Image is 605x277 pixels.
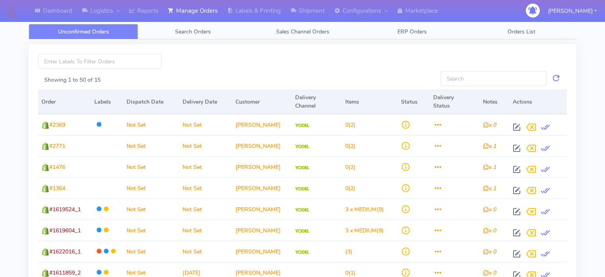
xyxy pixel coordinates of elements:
[542,3,603,19] button: [PERSON_NAME]
[49,227,81,234] span: #1619604_1
[29,24,576,39] ul: Tabs
[483,269,496,277] i: x 0
[345,142,356,150] span: (2)
[345,163,348,171] span: 0
[345,185,356,192] span: (2)
[345,269,348,277] span: 0
[232,114,292,135] td: [PERSON_NAME]
[179,114,232,135] td: Not Set
[508,28,535,35] span: Orders List
[345,163,356,171] span: (2)
[49,185,65,192] span: #1364
[397,28,427,35] span: ERP Orders
[232,156,292,177] td: [PERSON_NAME]
[179,90,232,114] th: Delivery Date
[483,121,496,129] i: x 0
[49,269,81,277] span: #1611859_2
[295,250,309,254] img: Yodel
[345,206,377,213] span: 3 x MEDIUM
[345,227,377,234] span: 3 x MEDIUM
[175,28,211,35] span: Search Orders
[232,135,292,156] td: [PERSON_NAME]
[49,248,81,255] span: #1622016_1
[345,121,356,129] span: (2)
[345,227,384,234] span: (9)
[292,90,342,114] th: Delivery Channel
[179,177,232,198] td: Not Set
[58,28,109,35] span: Unconfirmed Orders
[295,124,309,128] img: Yodel
[480,90,510,114] th: Notes
[123,220,179,241] td: Not Set
[430,90,480,114] th: Delivery Status
[49,142,65,150] span: #2771
[123,114,179,135] td: Not Set
[179,198,232,220] td: Not Set
[345,142,348,150] span: 0
[483,163,496,171] i: x 1
[179,241,232,262] td: Not Set
[123,135,179,156] td: Not Set
[345,206,384,213] span: (9)
[49,206,81,213] span: #1619524_1
[232,90,292,114] th: Customer
[49,163,65,171] span: #1476
[295,166,309,170] img: Yodel
[295,208,309,212] img: Yodel
[295,145,309,149] img: Yodel
[232,198,292,220] td: [PERSON_NAME]
[295,229,309,233] img: Yodel
[123,198,179,220] td: Not Set
[91,90,123,114] th: Labels
[483,142,496,150] i: x 1
[510,90,567,114] th: Actions
[232,241,292,262] td: [PERSON_NAME]
[38,54,161,69] input: Enter Labels To Filter Orders
[295,187,309,191] img: Yodel
[123,90,179,114] th: Dispatch Date
[398,90,430,114] th: Status
[123,156,179,177] td: Not Set
[38,90,91,114] th: Order
[276,28,329,35] span: Sales Channel Orders
[345,121,348,129] span: 0
[483,185,496,192] i: x 1
[123,177,179,198] td: Not Set
[232,220,292,241] td: [PERSON_NAME]
[49,121,65,129] span: #2369
[345,185,348,192] span: 0
[441,71,547,86] input: Search
[483,227,496,234] i: x 0
[232,177,292,198] td: [PERSON_NAME]
[483,206,496,213] i: x 0
[179,156,232,177] td: Not Set
[345,248,352,255] span: (3)
[342,90,398,114] th: Items
[179,135,232,156] td: Not Set
[179,220,232,241] td: Not Set
[44,76,101,84] label: Showing 1 to 50 of 15
[123,241,179,262] td: Not Set
[483,248,496,255] i: x 0
[345,269,356,277] span: (1)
